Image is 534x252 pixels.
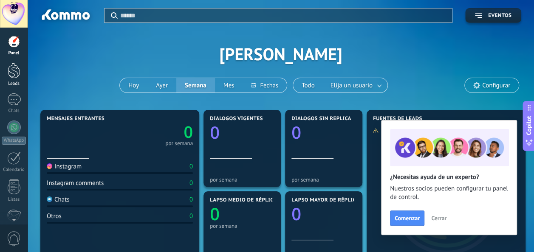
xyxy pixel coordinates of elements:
button: Elija un usuario [323,78,387,92]
button: Hoy [120,78,147,92]
div: por semana [291,176,356,183]
span: Comenzar [395,215,420,221]
text: 0 [210,202,220,225]
span: Elija un usuario [329,80,374,91]
span: Fuentes de leads [373,116,422,122]
span: Diálogos vigentes [210,116,263,122]
span: Nuestros socios pueden configurar tu panel de control. [390,185,508,202]
img: Chats [47,196,52,202]
button: Ayer [147,78,176,92]
div: 0 [189,162,193,171]
span: Lapso mayor de réplica [291,197,359,203]
div: por semana [210,176,274,183]
span: Lapso medio de réplica [210,197,277,203]
button: Semana [176,78,215,92]
div: WhatsApp [2,137,26,145]
button: Comenzar [390,210,424,226]
img: Instagram [47,163,52,169]
button: Eventos [465,8,521,23]
div: No hay suficientes datos para mostrar [373,127,476,134]
span: Eventos [488,13,511,19]
div: Panel [2,50,26,56]
a: 0 [120,121,193,143]
h2: ¿Necesitas ayuda de un experto? [390,173,508,181]
span: Configurar [482,82,510,89]
div: Chats [2,108,26,114]
div: 0 [189,212,193,220]
text: 0 [184,121,193,143]
button: Cerrar [427,212,450,224]
div: Leads [2,81,26,87]
text: 0 [210,120,220,144]
div: Instagram comments [47,179,104,187]
text: 0 [291,120,301,144]
span: Diálogos sin réplica [291,116,351,122]
text: 0 [291,202,301,225]
div: por semana [210,223,274,229]
div: por semana [165,141,193,146]
div: Otros [47,212,62,220]
div: Listas [2,197,26,202]
div: Chats [47,196,70,204]
button: Fechas [243,78,286,92]
div: 0 [189,196,193,204]
div: 0 [189,179,193,187]
button: Mes [215,78,243,92]
button: Todo [293,78,323,92]
span: Cerrar [431,215,446,221]
div: Instagram [47,162,82,171]
div: Calendario [2,167,26,173]
span: Mensajes entrantes [47,116,105,122]
span: Copilot [525,116,533,135]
